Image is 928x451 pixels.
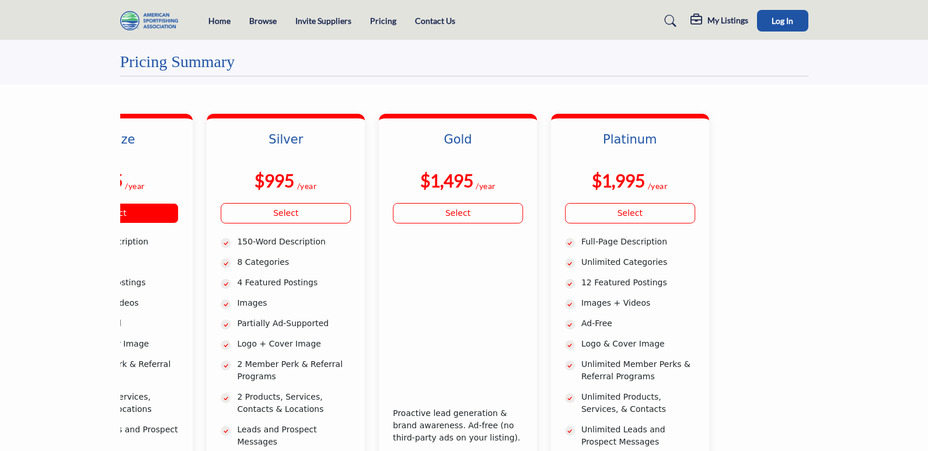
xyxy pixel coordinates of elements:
a: Select [221,203,351,223]
p: 1 Products, Services, Contacts & Locations [65,391,179,415]
button: Log In [757,10,808,32]
p: Images + Videos [581,297,695,309]
sub: /year [648,181,668,191]
p: 12 Featured Postings [581,277,695,289]
b: $995 [254,170,294,191]
p: Unlimited Member Perks & Referral Programs [581,358,695,383]
p: No Images/Videos [65,297,179,309]
p: Leads and Prospect Messages [237,424,351,448]
a: Select [49,203,179,223]
p: 2 Member Perk & Referral Programs [237,358,351,383]
p: Ad-Free [581,317,695,330]
a: Home [208,16,231,26]
a: Select [393,203,523,223]
b: $495 [83,170,123,191]
a: Contact Us [415,16,455,26]
p: Unlimited Categories [581,256,695,268]
p: 2 Featured Postings [65,277,179,289]
p: 8 Categories [237,256,351,268]
a: Select [565,203,695,223]
h3: Silver [221,132,351,162]
b: $1,995 [592,170,645,191]
a: Search [653,12,684,30]
p: Unlimited Products, Services, & Contacts [581,391,695,415]
p: Logo + Cover Image [237,338,351,350]
p: Partially Ad-Supported [237,317,351,330]
p: 1 Member Perk & Referral Programs [65,358,179,383]
a: Browse [249,16,277,26]
p: Full-Page Description [581,236,695,248]
h2: Pricing Summary [120,52,235,72]
sub: /year [476,181,496,191]
h5: My Listings [707,15,748,26]
p: 75-Word Description [65,236,179,248]
sub: /year [125,181,145,191]
h3: Gold [393,132,523,162]
p: 150-Word Description [237,236,351,248]
img: Site Logo [120,11,184,30]
p: Logo + Cover Image [65,338,179,350]
h3: Bronze [49,132,179,162]
div: My Listings [690,14,748,28]
p: Logo & Cover Image [581,338,695,350]
p: Limited Leads and Prospect Messages [65,424,179,448]
p: 4 Featured Postings [237,277,351,289]
span: Log In [772,16,793,26]
sub: /year [297,181,318,191]
p: Images [237,297,351,309]
a: Invite Suppliers [295,16,351,26]
p: Proactive lead generation & brand awareness. Ad-free (no third-party ads on your listing). [393,407,523,444]
a: Pricing [370,16,396,26]
p: 4 Categories [65,256,179,268]
p: 2 Products, Services, Contacts & Locations [237,391,351,415]
p: Ad-Supported [65,317,179,330]
h3: Platinum [565,132,695,162]
b: $1,495 [420,170,473,191]
p: Unlimited Leads and Prospect Messages [581,424,695,448]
